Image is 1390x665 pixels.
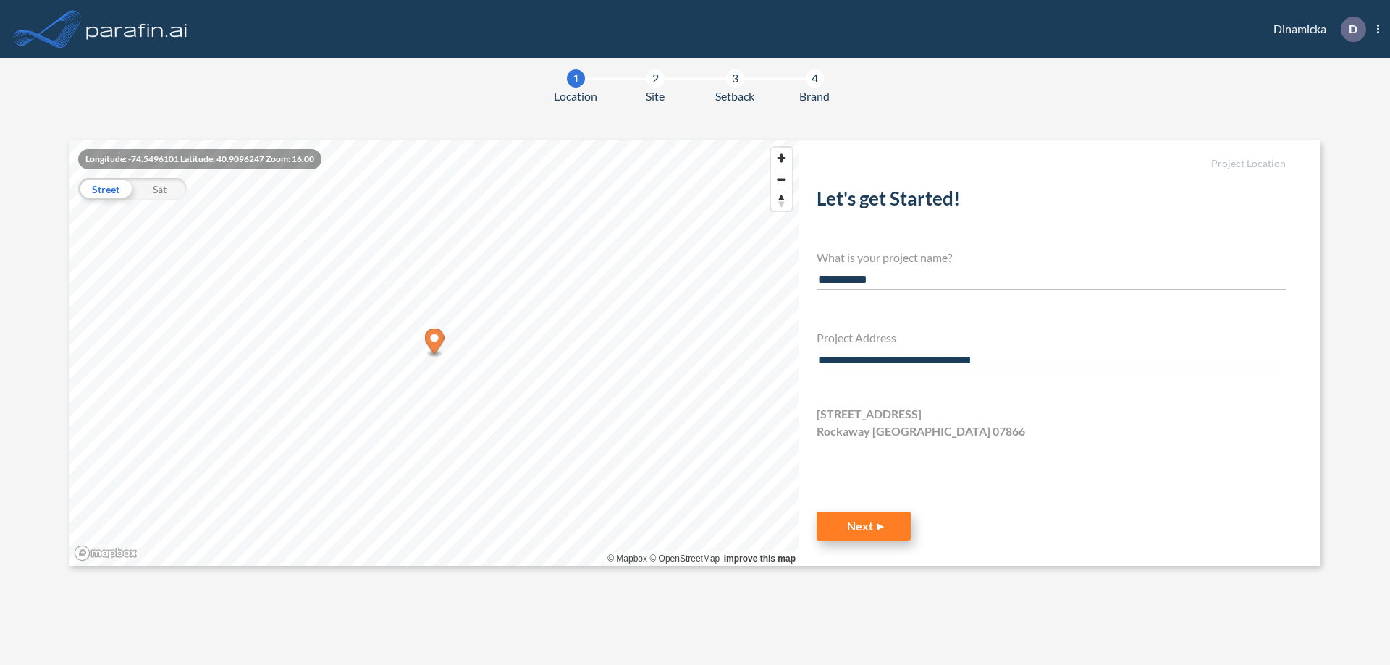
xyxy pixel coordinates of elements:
[771,148,792,169] button: Zoom in
[806,69,824,88] div: 4
[567,69,585,88] div: 1
[799,88,830,105] span: Brand
[646,88,665,105] span: Site
[817,331,1286,344] h4: Project Address
[724,554,796,564] a: Improve this map
[771,169,792,190] button: Zoom out
[646,69,665,88] div: 2
[1349,22,1357,35] p: D
[715,88,754,105] span: Setback
[817,405,922,423] span: [STREET_ADDRESS]
[132,178,187,200] div: Sat
[817,512,911,541] button: Next
[83,14,190,43] img: logo
[69,140,799,566] canvas: Map
[74,545,138,562] a: Mapbox homepage
[607,554,647,564] a: Mapbox
[817,187,1286,216] h2: Let's get Started!
[817,423,1025,440] span: Rockaway [GEOGRAPHIC_DATA] 07866
[771,190,792,211] button: Reset bearing to north
[726,69,744,88] div: 3
[817,158,1286,170] h5: Project Location
[78,149,321,169] div: Longitude: -74.5496101 Latitude: 40.9096247 Zoom: 16.00
[817,250,1286,264] h4: What is your project name?
[554,88,597,105] span: Location
[425,329,445,358] div: Map marker
[1252,17,1379,42] div: Dinamicka
[649,554,720,564] a: OpenStreetMap
[78,178,132,200] div: Street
